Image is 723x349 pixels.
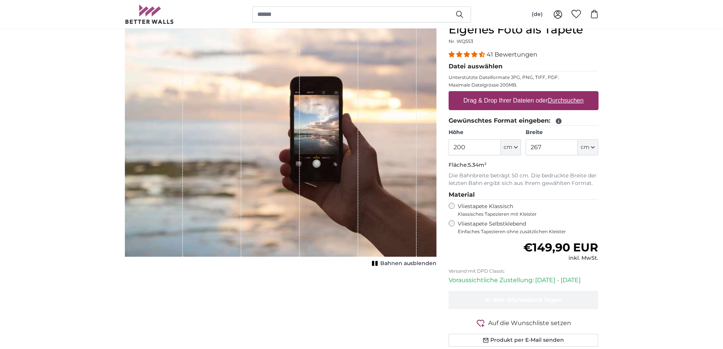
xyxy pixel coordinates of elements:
[458,220,599,235] label: Vliestapete Selbstklebend
[125,5,174,24] img: Betterwalls
[581,144,589,151] span: cm
[523,240,598,254] span: €149,90 EUR
[449,51,487,58] span: 4.39 stars
[449,116,599,126] legend: Gewünschtes Format eingeben:
[449,172,599,187] p: Die Bahnbreite beträgt 50 cm. Die bedruckte Breite der letzten Bahn ergibt sich aus Ihrem gewählt...
[449,318,599,328] button: Auf die Wunschliste setzen
[578,139,598,155] button: cm
[449,268,599,274] p: Versand mit DPD Classic
[449,62,599,71] legend: Datei auswählen
[504,144,512,151] span: cm
[458,203,592,217] label: Vliestapete Klassisch
[449,23,599,36] h1: Eigenes Foto als Tapete
[449,291,599,309] button: In den Warenkorb legen
[380,260,436,267] span: Bahnen ausblenden
[458,229,599,235] span: Einfaches Tapezieren ohne zusätzlichen Kleister
[501,139,521,155] button: cm
[449,38,473,44] span: Nr. WQ553
[125,23,436,269] div: 1 of 1
[526,129,598,136] label: Breite
[526,8,549,21] button: (de)
[449,74,599,81] p: Unterstützte Dateiformate JPG, PNG, TIFF, PDF.
[487,51,537,58] span: 41 Bewertungen
[488,319,571,328] span: Auf die Wunschliste setzen
[449,334,599,347] button: Produkt per E-Mail senden
[449,82,599,88] p: Maximale Dateigrösse 200MB.
[449,129,521,136] label: Höhe
[449,161,599,169] p: Fläche:
[485,296,562,303] span: In den Warenkorb legen
[468,161,487,168] span: 5.34m²
[449,276,599,285] p: Voraussichtliche Zustellung: [DATE] - [DATE]
[548,97,583,104] u: Durchsuchen
[460,93,587,108] label: Drag & Drop Ihrer Dateien oder
[523,254,598,262] div: inkl. MwSt.
[449,190,599,200] legend: Material
[370,258,436,269] button: Bahnen ausblenden
[458,211,592,217] span: Klassisches Tapezieren mit Kleister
